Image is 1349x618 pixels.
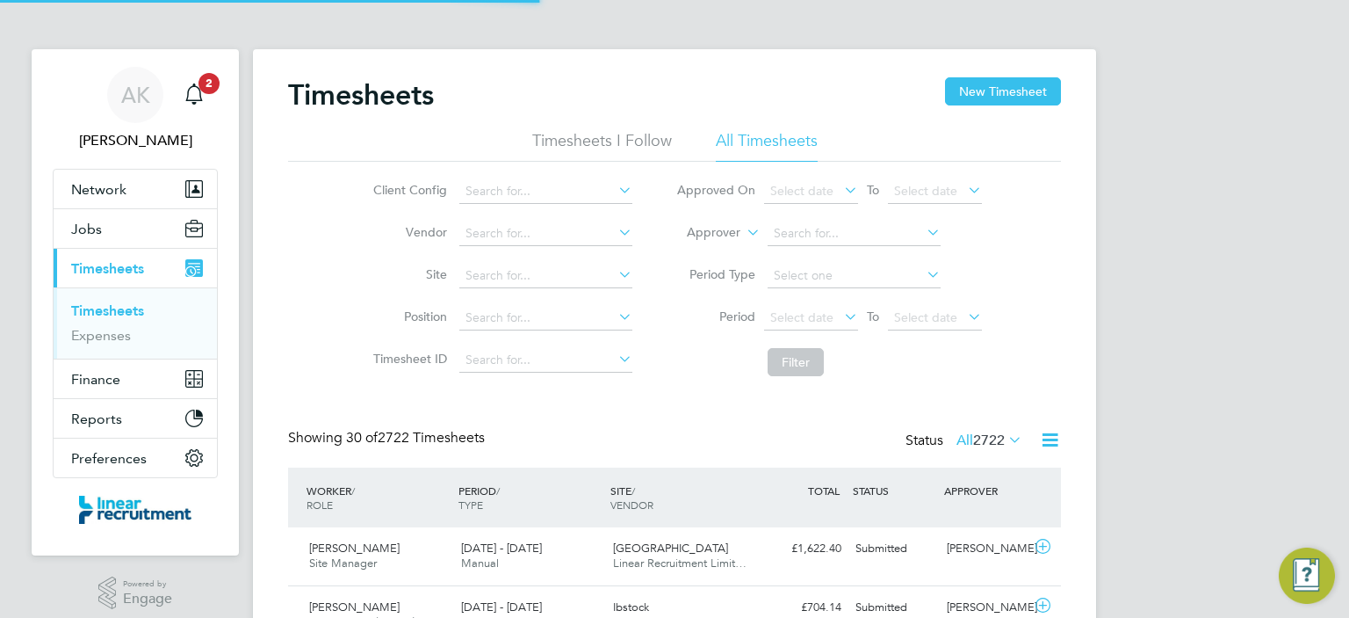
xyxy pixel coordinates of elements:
[458,498,483,512] span: TYPE
[54,287,217,359] div: Timesheets
[661,224,740,242] label: Approver
[54,399,217,438] button: Reports
[1279,548,1335,604] button: Engage Resource Center
[496,483,500,498] span: /
[368,309,447,324] label: Position
[71,302,144,319] a: Timesheets
[613,600,649,614] span: Ibstock
[54,249,217,287] button: Timesheets
[770,309,833,325] span: Select date
[32,49,239,556] nav: Main navigation
[177,67,212,123] a: 2
[288,429,488,447] div: Showing
[894,309,957,325] span: Select date
[459,264,632,288] input: Search for...
[307,498,333,512] span: ROLE
[940,534,1031,563] div: [PERSON_NAME]
[71,411,122,427] span: Reports
[848,475,940,506] div: STATUS
[461,600,542,614] span: [DATE] - [DATE]
[716,130,818,162] li: All Timesheets
[288,77,434,113] h2: Timesheets
[123,577,172,592] span: Powered by
[894,183,957,199] span: Select date
[606,475,758,520] div: SITE
[461,556,499,571] span: Manual
[53,496,218,524] a: Go to home page
[71,221,102,237] span: Jobs
[368,351,447,367] label: Timesheet ID
[459,179,632,204] input: Search for...
[461,541,542,556] span: [DATE] - [DATE]
[346,429,378,447] span: 30 of
[905,429,1026,454] div: Status
[54,360,217,398] button: Finance
[770,183,833,199] span: Select date
[676,266,755,282] label: Period Type
[862,178,884,201] span: To
[71,181,126,198] span: Network
[368,182,447,198] label: Client Config
[862,305,884,328] span: To
[54,209,217,248] button: Jobs
[368,266,447,282] label: Site
[973,432,1005,449] span: 2722
[613,541,728,556] span: [GEOGRAPHIC_DATA]
[309,541,400,556] span: [PERSON_NAME]
[309,556,377,571] span: Site Manager
[676,182,755,198] label: Approved On
[368,224,447,240] label: Vendor
[123,592,172,607] span: Engage
[676,309,755,324] label: Period
[459,348,632,373] input: Search for...
[808,483,840,498] span: TOTAL
[71,450,147,467] span: Preferences
[757,534,848,563] div: £1,622.40
[631,483,635,498] span: /
[346,429,485,447] span: 2722 Timesheets
[613,556,747,571] span: Linear Recruitment Limit…
[351,483,355,498] span: /
[768,264,941,288] input: Select one
[768,348,824,376] button: Filter
[54,439,217,477] button: Preferences
[302,475,454,520] div: WORKER
[848,534,940,563] div: Submitted
[454,475,606,520] div: PERIOD
[53,67,218,151] a: AK[PERSON_NAME]
[71,327,131,344] a: Expenses
[54,170,217,208] button: Network
[956,432,1022,449] label: All
[940,475,1031,506] div: APPROVER
[309,600,400,614] span: [PERSON_NAME]
[71,371,120,388] span: Finance
[98,577,173,610] a: Powered byEngage
[532,130,672,162] li: Timesheets I Follow
[945,77,1061,105] button: New Timesheet
[768,222,941,246] input: Search for...
[610,498,653,512] span: VENDOR
[198,73,220,94] span: 2
[71,260,144,277] span: Timesheets
[459,222,632,246] input: Search for...
[53,130,218,151] span: Ashley Kelly
[459,306,632,331] input: Search for...
[79,496,191,524] img: linearrecruitment-logo-retina.png
[121,84,150,106] span: AK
